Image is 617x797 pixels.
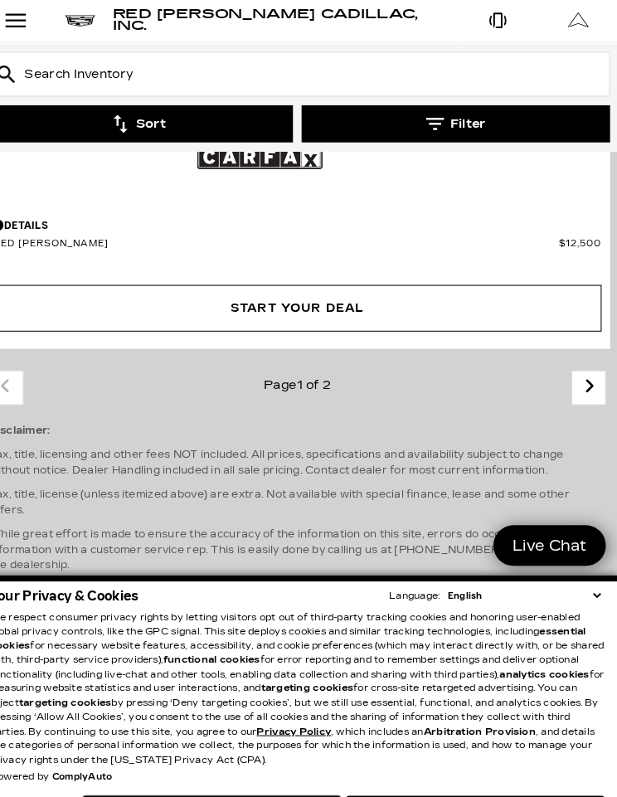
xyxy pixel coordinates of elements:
[449,566,604,580] select: Language Select
[503,643,589,654] strong: analytics cookies
[8,102,304,138] button: Sort
[73,741,131,751] a: ComplyAuto
[355,765,604,788] button: Allow all cookies
[497,505,605,544] a: Live Chat
[85,16,114,27] img: Cadillac logo
[8,51,609,94] input: Search Inventory
[17,229,560,241] span: Red [PERSON_NAME]
[180,629,273,639] strong: functional cookies
[12,408,71,420] strong: Disclaimer:
[13,587,604,738] p: We respect consumer privacy rights by letting visitors opt out of third-party tracking cookies an...
[13,601,585,626] strong: essential cookies
[85,15,114,27] a: Cadillac logo
[560,229,600,241] span: $12,500
[270,697,341,708] u: Privacy Policy
[12,390,605,644] div: The Manufacturer’s Suggested Retail Price excludes tax, title, license, dealer fees and optional ...
[13,564,157,581] span: Your Privacy & Cookies
[507,515,595,534] span: Live Chat
[41,670,130,681] strong: targeting cookies
[131,9,462,32] a: Red [PERSON_NAME] Cadillac, Inc.
[17,210,600,225] div: Pricing Details - Pre-Owned 2015 Subaru Legacy 2.5i
[17,266,600,328] div: undefined - Pre-Owned 2015 Subaru Legacy 2.5i
[578,357,595,388] a: next page
[12,468,605,498] p: Tax, title, license (unless itemized above) are extra. Not available with special finance, lease ...
[430,697,537,708] strong: Arbitration Provision
[396,568,445,577] div: Language:
[274,656,362,667] strong: targeting cookies
[17,229,600,241] a: Red [PERSON_NAME] $12,500
[46,357,571,390] div: Page 1 of 2
[12,506,605,551] p: While great effort is made to ensure the accuracy of the information on this site, errors do occu...
[131,7,425,33] span: Red [PERSON_NAME] Cadillac, Inc.
[102,764,351,789] button: Deny targeting cookies
[13,741,131,751] div: Powered by
[17,275,600,319] a: Start Your Deal
[313,102,609,138] button: Filter
[12,430,605,459] p: Tax, title, licensing and other fees NOT included. All prices, specifications and availability su...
